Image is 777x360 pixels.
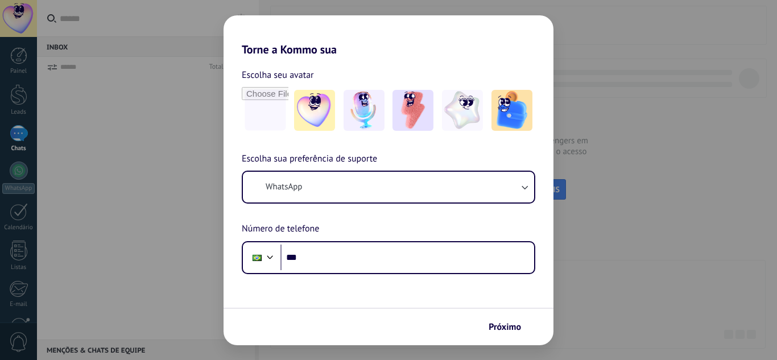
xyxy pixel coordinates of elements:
[392,90,433,131] img: -3.jpeg
[491,90,532,131] img: -5.jpeg
[294,90,335,131] img: -1.jpeg
[224,15,553,56] h2: Torne a Kommo sua
[344,90,385,131] img: -2.jpeg
[246,246,268,270] div: Brazil: + 55
[243,172,534,202] button: WhatsApp
[483,317,536,337] button: Próximo
[242,68,314,82] span: Escolha seu avatar
[442,90,483,131] img: -4.jpeg
[266,181,302,193] span: WhatsApp
[242,222,319,237] span: Número de telefone
[489,323,521,331] span: Próximo
[242,152,377,167] span: Escolha sua preferência de suporte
